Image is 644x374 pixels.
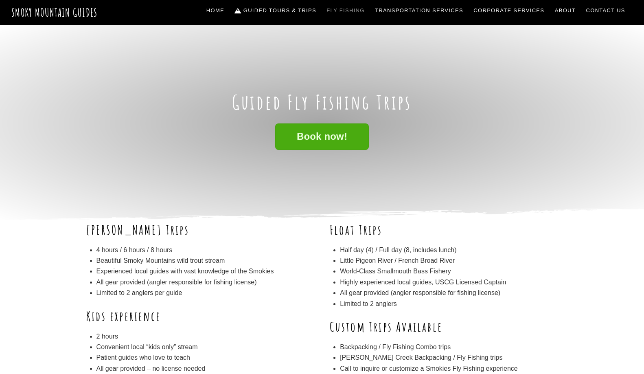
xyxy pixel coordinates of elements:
li: All gear provided (angler responsible for fishing license) [96,277,315,288]
li: Beautiful Smoky Mountains wild trout stream [96,255,315,266]
li: 4 hours / 6 hours / 8 hours [96,245,315,255]
a: Fly Fishing [324,2,368,19]
li: Experienced local guides with vast knowledge of the Smokies [96,266,315,277]
b: [PERSON_NAME] Trips [86,221,189,238]
a: Book now! [275,123,369,150]
span: Book now! [297,132,347,141]
b: Custom Trips Available [330,318,442,335]
b: Kids experience [86,308,161,324]
li: Convenient local “kids only” stream [96,342,315,352]
li: Patient guides who love to teach [96,352,315,363]
li: All gear provided – no license needed [96,363,315,374]
a: Corporate Services [471,2,548,19]
a: About [552,2,579,19]
li: [PERSON_NAME] Creek Backpacking / Fly Fishing trips [340,352,558,363]
li: Call to inquire or customize a Smokies Fly Fishing experience [340,363,558,374]
a: Contact Us [583,2,629,19]
li: Little Pigeon River / French Broad River [340,255,558,266]
li: Limited to 2 anglers [340,299,558,309]
li: All gear provided (angler responsible for fishing license) [340,288,558,298]
li: Highly experienced local guides, USCG Licensed Captain [340,277,558,288]
a: Smoky Mountain Guides [11,6,98,19]
li: Backpacking / Fly Fishing Combo trips [340,342,558,352]
li: Half day (4) / Full day (8, includes lunch) [340,245,558,255]
li: World-Class Smallmouth Bass Fishery [340,266,558,277]
b: Float Trips [330,221,382,238]
h1: Guided Fly Fishing Trips [86,90,558,114]
a: Guided Tours & Trips [232,2,320,19]
a: Transportation Services [372,2,466,19]
li: Limited to 2 anglers per guide [96,288,315,298]
a: Home [203,2,228,19]
li: 2 hours [96,331,315,342]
